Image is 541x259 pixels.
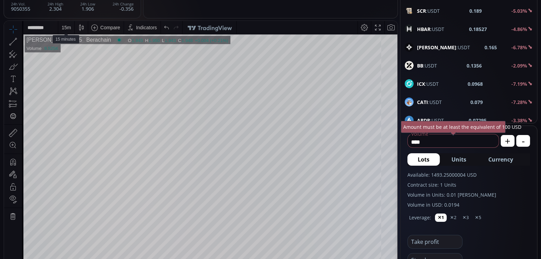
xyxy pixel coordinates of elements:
[417,99,428,105] b: CATI
[417,117,430,124] b: ARDR
[435,214,447,222] button: ✕1
[407,181,530,188] label: Contract size: 1 Units
[48,2,63,11] div: 2.304
[141,17,144,22] div: H
[516,135,530,147] button: -
[417,62,437,69] span: :USDT
[472,214,484,222] button: ✕5
[22,25,37,30] div: Volume
[469,7,482,14] b: 0.189
[22,16,68,22] div: [PERSON_NAME]
[401,121,506,133] div: Amount must be at least the equivalent of 100 USD
[113,2,134,6] div: 24h Change
[488,155,513,164] span: Currency
[113,2,134,11] div: -0.356
[460,214,471,222] button: ✕3
[6,92,12,99] div: 
[417,117,444,124] span: :USDT
[40,25,54,30] div: 9.525K
[418,155,429,164] span: Lots
[478,153,523,166] button: Currency
[467,62,482,69] b: 0.1356
[417,80,439,87] span: :USDT
[511,81,527,87] b: -7.19%
[470,99,483,106] b: 0.079
[417,26,430,32] b: HBAR
[145,17,156,22] div: 1.950
[191,17,224,22] div: +0.004 (+0.21%)
[407,153,440,166] button: Lots
[447,214,459,222] button: ✕2
[469,25,487,33] b: 0.18527
[160,17,172,22] div: 1.943
[511,99,527,105] b: -7.28%
[48,2,63,6] div: 24h High
[158,17,160,22] div: L
[177,17,189,22] div: 1.948
[417,99,442,106] span: :USDT
[441,153,477,166] button: Units
[511,44,527,51] b: -6.78%
[96,4,116,9] div: Compare
[417,7,440,14] span: :USDT
[80,2,95,11] div: 1.906
[16,240,19,250] div: Hide Drawings Toolbar
[409,214,431,221] label: Leverage:
[485,44,497,51] b: 0.165
[11,2,30,11] div: 9050355
[511,62,527,69] b: -2.09%
[469,117,487,124] b: 0.07295
[417,44,456,51] b: [PERSON_NAME]
[58,4,67,9] div: 15 m
[417,44,470,51] span: :USDT
[174,17,177,22] div: C
[407,201,530,208] label: Volume in USD: 0.0194
[511,8,527,14] b: -5.03%
[407,171,530,178] label: Available: 1493.25000004 USD
[501,135,514,147] button: +
[124,17,127,22] div: O
[451,155,466,164] span: Units
[132,4,153,9] div: Indicators
[468,80,483,87] b: 0.0968
[11,2,30,6] div: 24h Vol.
[511,117,527,124] b: -3.38%
[80,2,95,6] div: 24h Low
[511,26,527,32] b: -4.86%
[68,16,78,22] div: 15
[112,16,118,22] div: Market open
[417,25,444,33] span: :USDT
[417,81,425,87] b: ICX
[128,17,139,22] div: 1.945
[417,8,426,14] b: SCR
[407,191,530,198] label: Volume in Units: 0.01 [PERSON_NAME]
[78,16,107,22] div: Berachain
[417,62,423,69] b: BB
